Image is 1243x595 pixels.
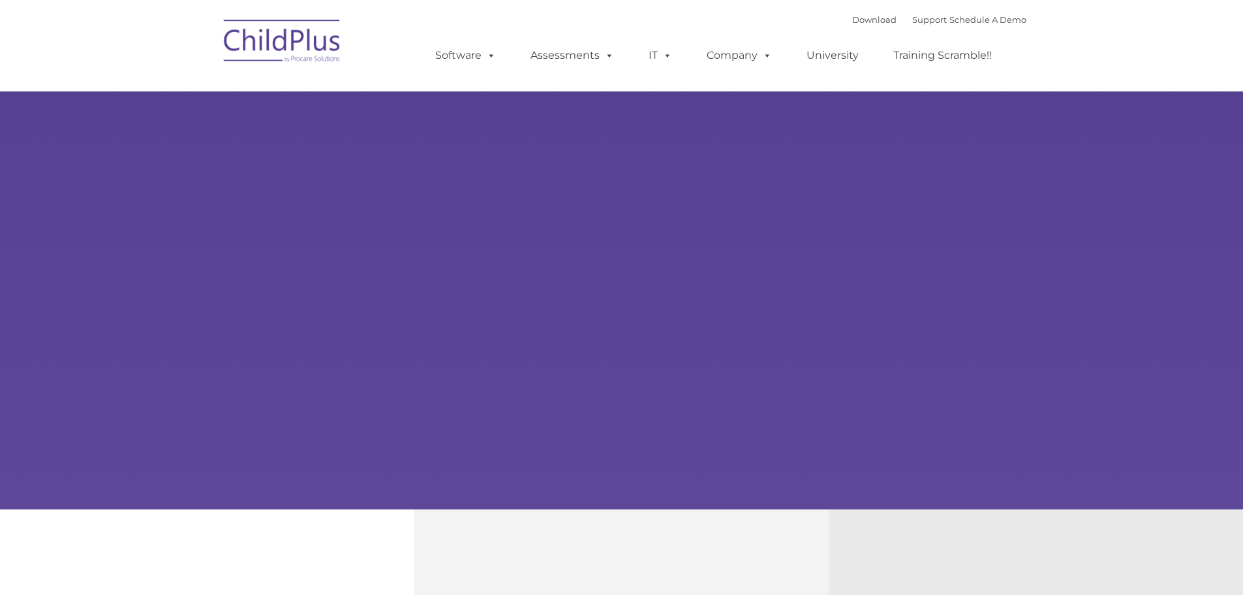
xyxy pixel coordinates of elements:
[949,14,1026,25] a: Schedule A Demo
[852,14,1026,25] font: |
[912,14,947,25] a: Support
[694,42,785,69] a: Company
[217,10,348,76] img: ChildPlus by Procare Solutions
[636,42,685,69] a: IT
[517,42,627,69] a: Assessments
[422,42,509,69] a: Software
[880,42,1005,69] a: Training Scramble!!
[793,42,872,69] a: University
[852,14,897,25] a: Download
